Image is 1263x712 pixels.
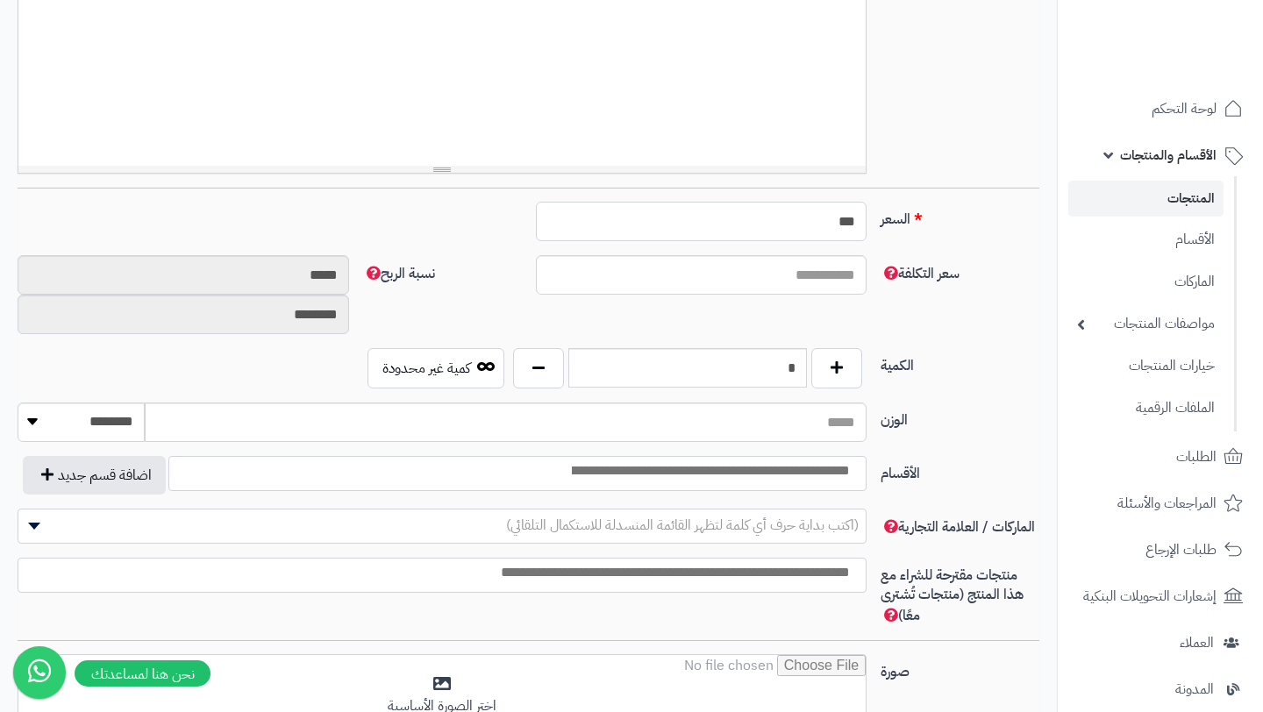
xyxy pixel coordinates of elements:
span: العملاء [1180,630,1214,655]
label: الوزن [874,402,1046,431]
label: صورة [874,654,1046,682]
a: المنتجات [1068,181,1224,217]
span: طلبات الإرجاع [1145,538,1217,562]
a: المراجعات والأسئلة [1068,482,1252,524]
span: المدونة [1175,677,1214,701]
a: خيارات المنتجات [1068,347,1224,385]
a: الملفات الرقمية [1068,389,1224,427]
a: الأقسام [1068,221,1224,259]
span: سعر التكلفة [881,263,960,284]
a: الطلبات [1068,436,1252,478]
label: الكمية [874,348,1046,376]
a: المدونة [1068,668,1252,710]
button: اضافة قسم جديد [23,456,166,495]
span: الماركات / العلامة التجارية [881,516,1035,538]
span: إشعارات التحويلات البنكية [1083,584,1217,609]
a: مواصفات المنتجات [1068,305,1224,343]
span: الطلبات [1176,445,1217,469]
span: المراجعات والأسئلة [1117,491,1217,516]
span: منتجات مقترحة للشراء مع هذا المنتج (منتجات تُشترى معًا) [881,565,1024,627]
a: لوحة التحكم [1068,88,1252,130]
label: الأقسام [874,456,1046,484]
a: العملاء [1068,622,1252,664]
a: إشعارات التحويلات البنكية [1068,575,1252,617]
span: (اكتب بداية حرف أي كلمة لتظهر القائمة المنسدلة للاستكمال التلقائي) [506,515,859,536]
a: طلبات الإرجاع [1068,529,1252,571]
span: نسبة الربح [363,263,435,284]
a: الماركات [1068,263,1224,301]
label: السعر [874,202,1046,230]
span: الأقسام والمنتجات [1120,143,1217,167]
span: لوحة التحكم [1152,96,1217,121]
